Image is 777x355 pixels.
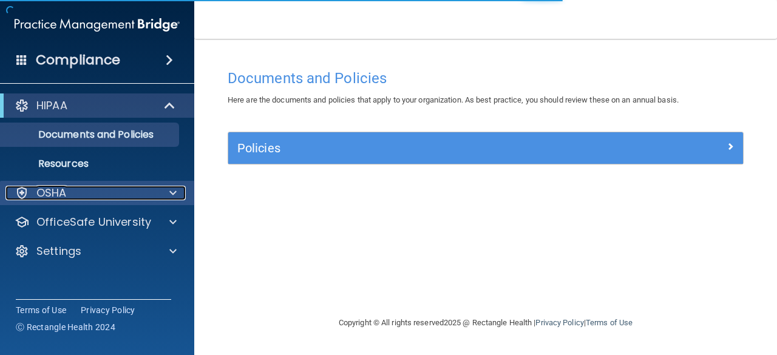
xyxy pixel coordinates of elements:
a: Privacy Policy [535,318,583,327]
div: Copyright © All rights reserved 2025 @ Rectangle Health | | [264,303,707,342]
a: HIPAA [15,98,176,113]
a: OfficeSafe University [15,215,177,229]
p: OfficeSafe University [36,215,151,229]
p: HIPAA [36,98,67,113]
p: Resources [8,158,174,170]
h4: Compliance [36,52,120,69]
a: Privacy Policy [81,304,135,316]
span: Here are the documents and policies that apply to your organization. As best practice, you should... [228,95,679,104]
h4: Documents and Policies [228,70,744,86]
h5: Policies [237,141,605,155]
img: PMB logo [15,13,180,37]
p: Settings [36,244,81,259]
p: Documents and Policies [8,129,174,141]
a: Terms of Use [586,318,633,327]
a: OSHA [15,186,177,200]
span: Ⓒ Rectangle Health 2024 [16,321,115,333]
a: Policies [237,138,734,158]
p: OSHA [36,186,67,200]
a: Settings [15,244,177,259]
a: Terms of Use [16,304,66,316]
